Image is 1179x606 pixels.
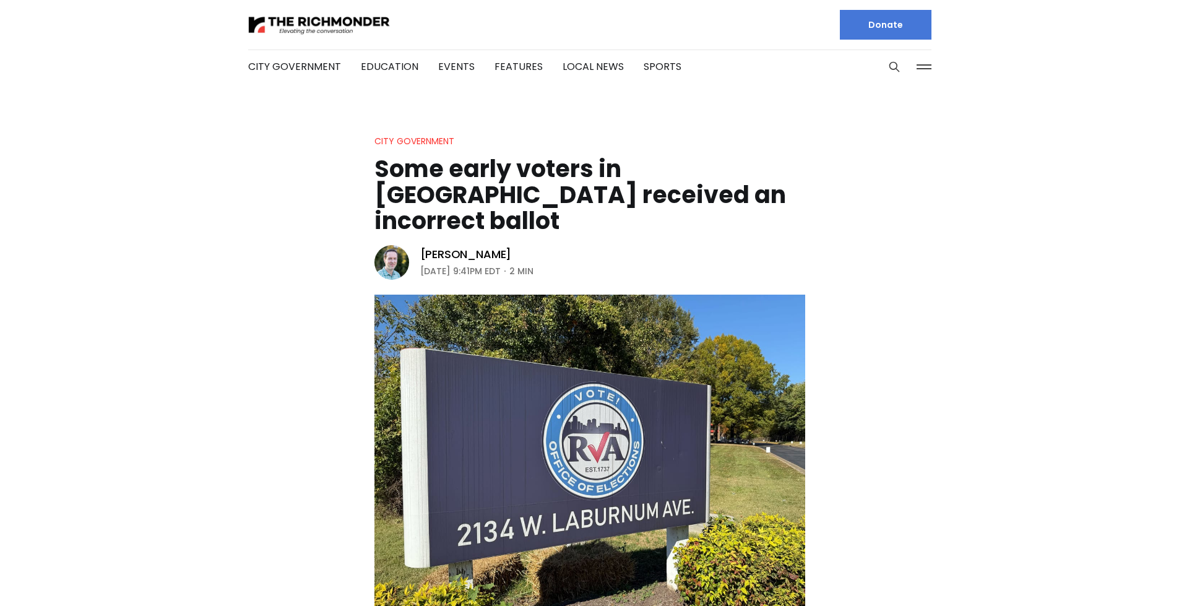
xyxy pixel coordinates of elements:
[494,59,543,74] a: Features
[361,59,418,74] a: Education
[374,245,409,280] img: Michael Phillips
[420,264,501,279] time: [DATE] 9:41PM EDT
[374,135,454,147] a: City Government
[644,59,681,74] a: Sports
[438,59,475,74] a: Events
[1074,545,1179,606] iframe: portal-trigger
[374,156,805,234] h1: Some early voters in [GEOGRAPHIC_DATA] received an incorrect ballot
[420,247,512,262] a: [PERSON_NAME]
[248,59,341,74] a: City Government
[563,59,624,74] a: Local News
[509,264,533,279] span: 2 min
[248,14,391,36] img: The Richmonder
[885,58,904,76] button: Search this site
[840,10,931,40] a: Donate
